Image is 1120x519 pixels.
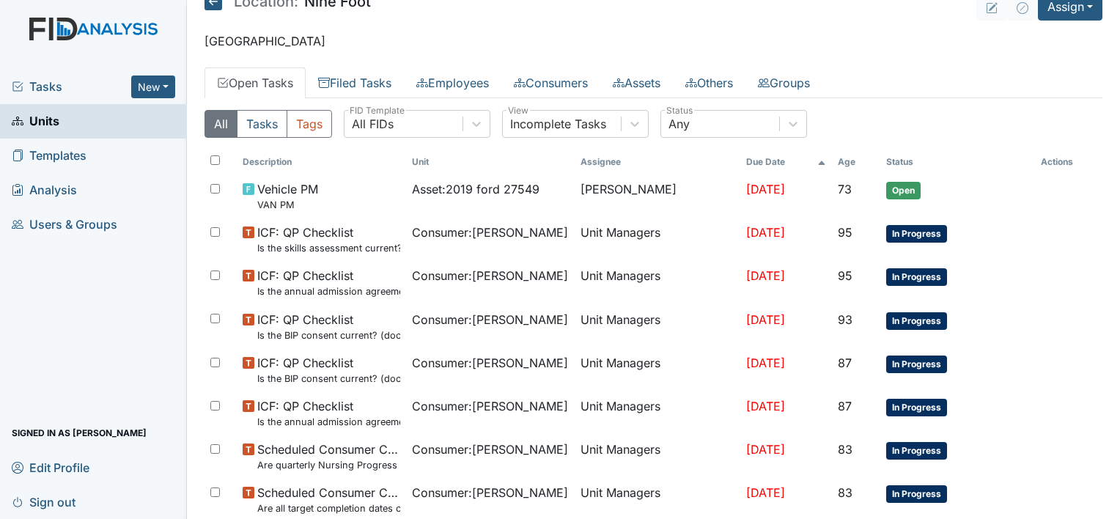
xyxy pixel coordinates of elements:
[12,490,75,513] span: Sign out
[575,174,740,218] td: [PERSON_NAME]
[257,441,400,472] span: Scheduled Consumer Chart Review Are quarterly Nursing Progress Notes/Visual Assessments completed...
[575,218,740,261] td: Unit Managers
[746,399,785,413] span: [DATE]
[746,225,785,240] span: [DATE]
[575,435,740,478] td: Unit Managers
[131,76,175,98] button: New
[575,391,740,435] td: Unit Managers
[257,415,400,429] small: Is the annual admission agreement current? (document the date in the comment section)
[412,484,568,501] span: Consumer : [PERSON_NAME]
[838,442,852,457] span: 83
[237,110,287,138] button: Tasks
[886,225,947,243] span: In Progress
[838,182,852,196] span: 73
[257,241,400,255] small: Is the skills assessment current? (document the date in the comment section)
[575,150,740,174] th: Assignee
[287,110,332,138] button: Tags
[257,198,318,212] small: VAN PM
[237,150,406,174] th: Toggle SortBy
[886,182,921,199] span: Open
[745,67,822,98] a: Groups
[205,67,306,98] a: Open Tasks
[257,328,400,342] small: Is the BIP consent current? (document the date, BIP number in the comment section)
[257,484,400,515] span: Scheduled Consumer Chart Review Are all target completion dates current (not expired)?
[404,67,501,98] a: Employees
[575,261,740,304] td: Unit Managers
[257,372,400,386] small: Is the BIP consent current? (document the date, BIP number in the comment section)
[257,180,318,212] span: Vehicle PM VAN PM
[352,115,394,133] div: All FIDs
[412,354,568,372] span: Consumer : [PERSON_NAME]
[257,458,400,472] small: Are quarterly Nursing Progress Notes/Visual Assessments completed by the end of the month followi...
[746,485,785,500] span: [DATE]
[412,224,568,241] span: Consumer : [PERSON_NAME]
[257,311,400,342] span: ICF: QP Checklist Is the BIP consent current? (document the date, BIP number in the comment section)
[746,268,785,283] span: [DATE]
[12,110,59,133] span: Units
[306,67,404,98] a: Filed Tasks
[205,32,1102,50] p: [GEOGRAPHIC_DATA]
[746,442,785,457] span: [DATE]
[210,155,220,165] input: Toggle All Rows Selected
[257,267,400,298] span: ICF: QP Checklist Is the annual admission agreement current? (document the date in the comment se...
[257,354,400,386] span: ICF: QP Checklist Is the BIP consent current? (document the date, BIP number in the comment section)
[880,150,1035,174] th: Toggle SortBy
[12,179,77,202] span: Analysis
[886,312,947,330] span: In Progress
[838,356,852,370] span: 87
[575,348,740,391] td: Unit Managers
[838,312,852,327] span: 93
[838,268,852,283] span: 95
[510,115,606,133] div: Incomplete Tasks
[257,284,400,298] small: Is the annual admission agreement current? (document the date in the comment section)
[412,267,568,284] span: Consumer : [PERSON_NAME]
[1035,150,1102,174] th: Actions
[668,115,690,133] div: Any
[412,397,568,415] span: Consumer : [PERSON_NAME]
[12,144,86,167] span: Templates
[838,225,852,240] span: 95
[886,268,947,286] span: In Progress
[740,150,832,174] th: Toggle SortBy
[12,213,117,236] span: Users & Groups
[575,305,740,348] td: Unit Managers
[257,501,400,515] small: Are all target completion dates current (not expired)?
[746,312,785,327] span: [DATE]
[205,110,237,138] button: All
[886,485,947,503] span: In Progress
[746,356,785,370] span: [DATE]
[257,397,400,429] span: ICF: QP Checklist Is the annual admission agreement current? (document the date in the comment se...
[838,485,852,500] span: 83
[501,67,600,98] a: Consumers
[838,399,852,413] span: 87
[205,110,332,138] div: Type filter
[406,150,575,174] th: Toggle SortBy
[12,78,131,95] a: Tasks
[257,224,400,255] span: ICF: QP Checklist Is the skills assessment current? (document the date in the comment section)
[12,422,147,444] span: Signed in as [PERSON_NAME]
[600,67,673,98] a: Assets
[673,67,745,98] a: Others
[412,311,568,328] span: Consumer : [PERSON_NAME]
[12,456,89,479] span: Edit Profile
[832,150,880,174] th: Toggle SortBy
[886,399,947,416] span: In Progress
[886,356,947,373] span: In Progress
[412,441,568,458] span: Consumer : [PERSON_NAME]
[412,180,539,198] span: Asset : 2019 ford 27549
[746,182,785,196] span: [DATE]
[886,442,947,460] span: In Progress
